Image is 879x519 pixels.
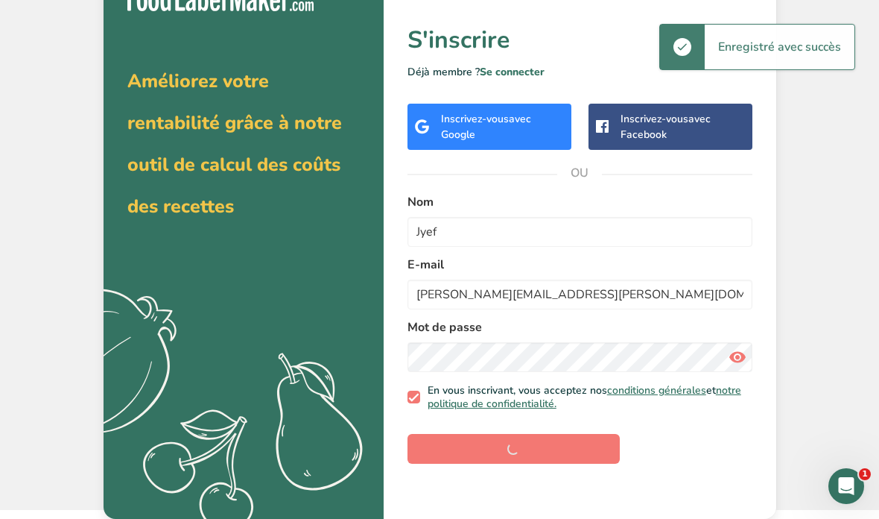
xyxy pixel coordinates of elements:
[428,383,741,411] a: notre politique de confidentialité.
[441,112,509,126] font: Inscrivez-vous
[862,469,868,479] font: 1
[607,383,706,397] a: conditions générales
[571,165,588,181] font: OU
[407,280,752,309] input: email@exemple.com
[428,383,607,397] font: En vous inscrivant, vous acceptez nos
[407,257,444,273] font: E-mail
[706,383,716,397] font: et
[621,112,688,126] font: Inscrivez-vous
[127,69,342,219] font: Améliorez votre rentabilité grâce à notre outil de calcul des coûts des recettes
[407,65,480,79] font: Déjà membre ?
[407,319,482,336] font: Mot de passe
[407,194,434,210] font: Nom
[407,24,510,56] font: S'inscrire
[407,217,752,247] input: Jean Dupont
[718,39,841,55] font: Enregistré avec succès
[480,65,545,79] a: Se connecter
[828,468,864,504] iframe: Chat en direct par interphone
